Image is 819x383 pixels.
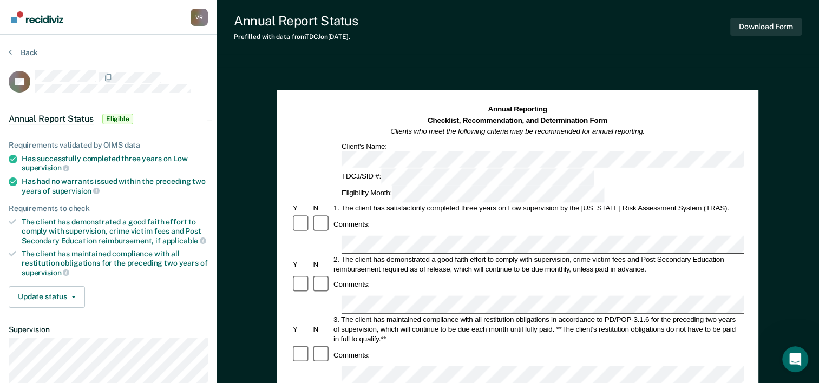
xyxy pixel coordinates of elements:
[9,48,38,57] button: Back
[234,33,358,41] div: Prefilled with data from TDCJ on [DATE] .
[9,325,208,334] dt: Supervision
[488,105,547,114] strong: Annual Reporting
[9,114,94,124] span: Annual Report Status
[332,220,371,229] div: Comments:
[340,186,606,202] div: Eligibility Month:
[191,9,208,26] div: V R
[22,249,208,277] div: The client has maintained compliance with all restitution obligations for the preceding two years of
[291,324,311,334] div: Y
[11,11,63,23] img: Recidiviz
[9,141,208,150] div: Requirements validated by OIMS data
[391,127,645,135] em: Clients who meet the following criteria may be recommended for annual reporting.
[22,163,69,172] span: supervision
[291,259,311,269] div: Y
[9,286,85,308] button: Update status
[332,350,371,360] div: Comments:
[312,324,332,334] div: N
[312,259,332,269] div: N
[312,203,332,213] div: N
[52,187,100,195] span: supervision
[332,254,744,274] div: 2. The client has demonstrated a good faith effort to comply with supervision, crime victim fees ...
[291,203,311,213] div: Y
[22,217,208,245] div: The client has demonstrated a good faith effort to comply with supervision, crime victim fees and...
[782,346,808,372] iframe: Intercom live chat
[191,9,208,26] button: Profile dropdown button
[234,13,358,29] div: Annual Report Status
[9,204,208,213] div: Requirements to check
[22,268,69,277] span: supervision
[428,116,607,124] strong: Checklist, Recommendation, and Determination Form
[332,314,744,344] div: 3. The client has maintained compliance with all restitution obligations in accordance to PD/POP-...
[332,203,744,213] div: 1. The client has satisfactorily completed three years on Low supervision by the [US_STATE] Risk ...
[730,18,802,36] button: Download Form
[102,114,133,124] span: Eligible
[332,280,371,289] div: Comments:
[162,236,206,245] span: applicable
[22,154,208,173] div: Has successfully completed three years on Low
[340,169,595,186] div: TDCJ/SID #:
[22,177,208,195] div: Has had no warrants issued within the preceding two years of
